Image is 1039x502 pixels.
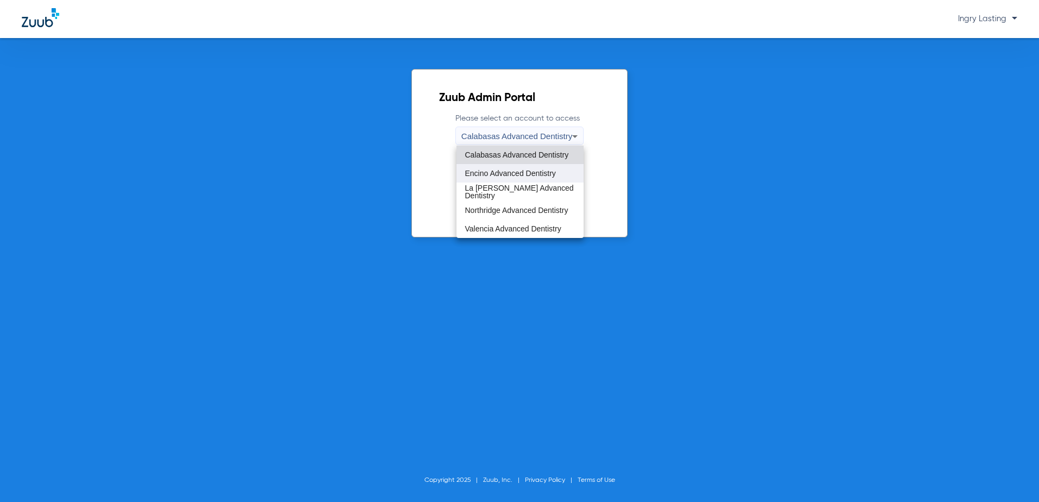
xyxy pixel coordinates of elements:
[985,450,1039,502] iframe: Chat Widget
[465,225,561,233] span: Valencia Advanced Dentistry
[465,184,575,199] span: La [PERSON_NAME] Advanced Dentistry
[465,170,556,177] span: Encino Advanced Dentistry
[465,206,568,214] span: Northridge Advanced Dentistry
[465,151,569,159] span: Calabasas Advanced Dentistry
